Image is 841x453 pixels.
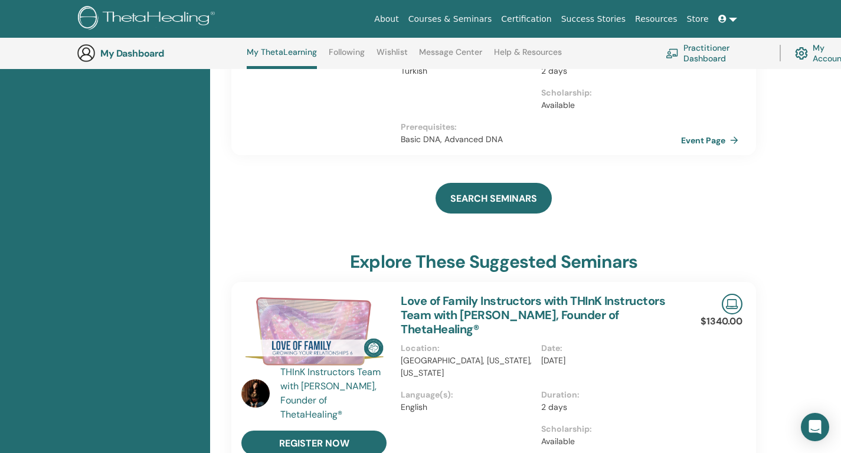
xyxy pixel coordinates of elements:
p: Language(s) : [401,389,534,401]
p: Prerequisites : [401,121,681,133]
h3: My Dashboard [100,48,218,59]
img: Live Online Seminar [722,294,742,314]
img: cog.svg [795,44,808,63]
img: chalkboard-teacher.svg [666,48,679,58]
a: My ThetaLearning [247,47,317,69]
p: [DATE] [541,354,674,367]
img: generic-user-icon.jpg [77,44,96,63]
a: About [369,8,403,30]
p: Available [541,99,674,111]
span: register now [279,437,349,449]
p: Basic DNA, Advanced DNA [401,133,681,146]
a: Message Center [419,47,482,66]
a: Event Page [681,132,743,149]
a: Wishlist [377,47,408,66]
a: Success Stories [557,8,630,30]
p: $1340.00 [701,314,742,329]
a: Practitioner Dashboard [666,40,765,66]
span: SEARCH SEMINARS [450,192,537,205]
p: [GEOGRAPHIC_DATA], [US_STATE], [US_STATE] [401,354,534,379]
a: Love of Family Instructors with THInK Instructors Team with [PERSON_NAME], Founder of ThetaHealing® [401,293,665,337]
p: Duration : [541,389,674,401]
p: Date : [541,342,674,354]
a: SEARCH SEMINARS [436,183,552,214]
p: Turkish [401,65,534,77]
a: Store [682,8,714,30]
img: Love of Family Instructors [241,294,387,369]
p: Scholarship : [541,423,674,435]
img: logo.png [78,6,219,32]
div: Open Intercom Messenger [801,413,829,441]
p: 2 days [541,401,674,413]
p: Scholarship : [541,87,674,99]
a: Courses & Seminars [404,8,497,30]
p: English [401,401,534,413]
a: Help & Resources [494,47,562,66]
h3: explore these suggested seminars [350,251,637,273]
a: Following [329,47,365,66]
p: 2 days [541,65,674,77]
p: Available [541,435,674,448]
a: Resources [630,8,682,30]
a: Certification [496,8,556,30]
img: default.jpg [241,379,270,408]
p: Location : [401,342,534,354]
a: THInK Instructors Team with [PERSON_NAME], Founder of ThetaHealing® [280,365,390,422]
